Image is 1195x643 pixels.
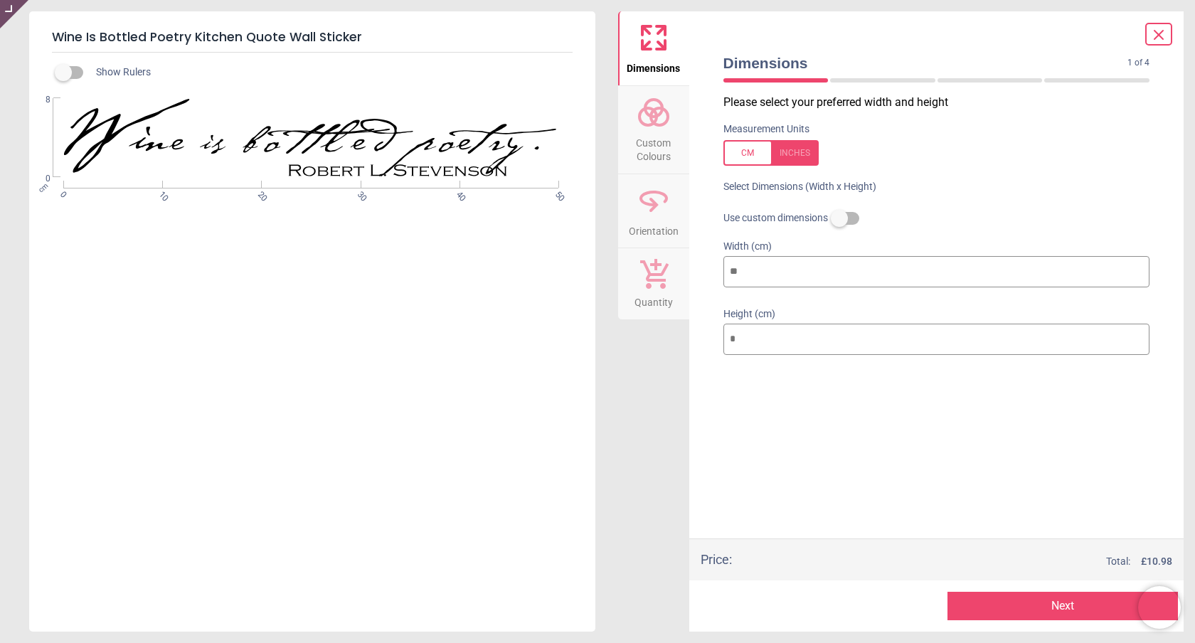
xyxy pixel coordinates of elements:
[620,129,688,164] span: Custom Colours
[36,181,49,194] span: cm
[618,86,689,174] button: Custom Colours
[453,189,462,198] span: 40
[255,189,264,198] span: 20
[52,23,573,53] h5: Wine Is Bottled Poetry Kitchen Quote Wall Sticker
[57,189,66,198] span: 0
[156,189,165,198] span: 10
[723,122,809,137] label: Measurement Units
[23,173,51,185] span: 0
[1147,556,1172,567] span: 10.98
[627,55,680,76] span: Dimensions
[1138,586,1181,629] iframe: Brevo live chat
[1127,57,1149,69] span: 1 of 4
[723,53,1128,73] span: Dimensions
[618,174,689,248] button: Orientation
[618,248,689,319] button: Quantity
[701,551,732,568] div: Price :
[753,555,1173,569] div: Total:
[354,189,363,198] span: 30
[723,211,828,225] span: Use custom dimensions
[23,94,51,106] span: 8
[634,289,673,310] span: Quantity
[553,189,562,198] span: 50
[629,218,679,239] span: Orientation
[723,240,1150,254] label: Width (cm)
[947,592,1178,620] button: Next
[712,180,876,194] label: Select Dimensions (Width x Height)
[1141,555,1172,569] span: £
[723,95,1162,110] p: Please select your preferred width and height
[63,64,595,81] div: Show Rulers
[618,11,689,85] button: Dimensions
[723,307,1150,321] label: Height (cm)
